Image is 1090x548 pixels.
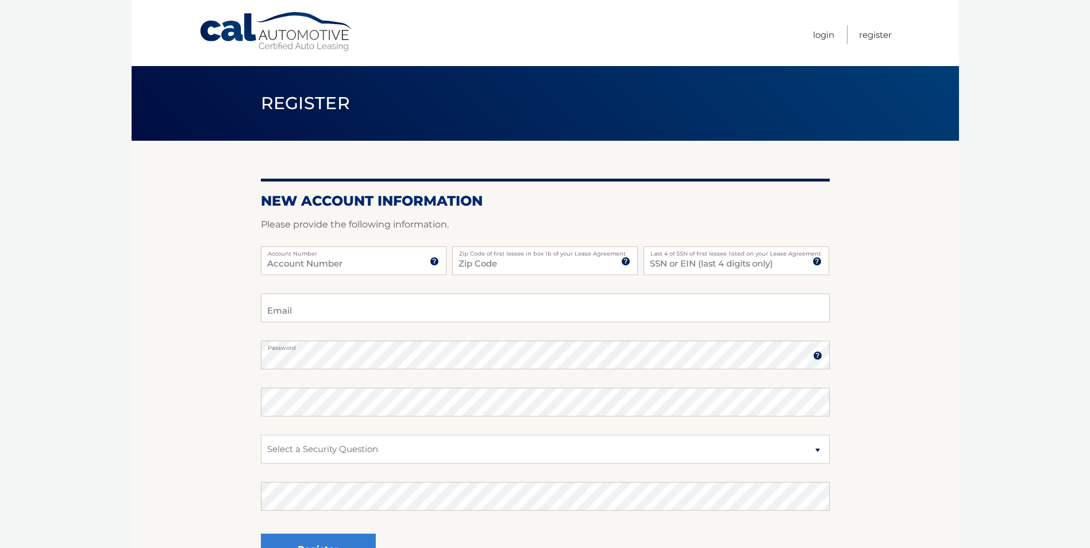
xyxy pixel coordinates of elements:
input: Email [261,294,830,322]
a: Login [813,25,834,44]
h2: New Account Information [261,192,830,210]
label: Zip Code of first lessee in box 1b of your Lease Agreement [452,246,638,256]
input: SSN or EIN (last 4 digits only) [644,246,829,275]
label: Account Number [261,246,446,256]
input: Account Number [261,246,446,275]
a: Cal Automotive [199,11,354,52]
a: Register [859,25,892,44]
span: Register [261,92,351,114]
img: tooltip.svg [430,257,439,266]
label: Last 4 of SSN of first lessee listed on your Lease Agreement [644,246,829,256]
img: tooltip.svg [812,257,822,266]
p: Please provide the following information. [261,217,830,233]
input: Zip Code [452,246,638,275]
img: tooltip.svg [813,351,822,360]
label: Password [261,341,830,350]
img: tooltip.svg [621,257,630,266]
